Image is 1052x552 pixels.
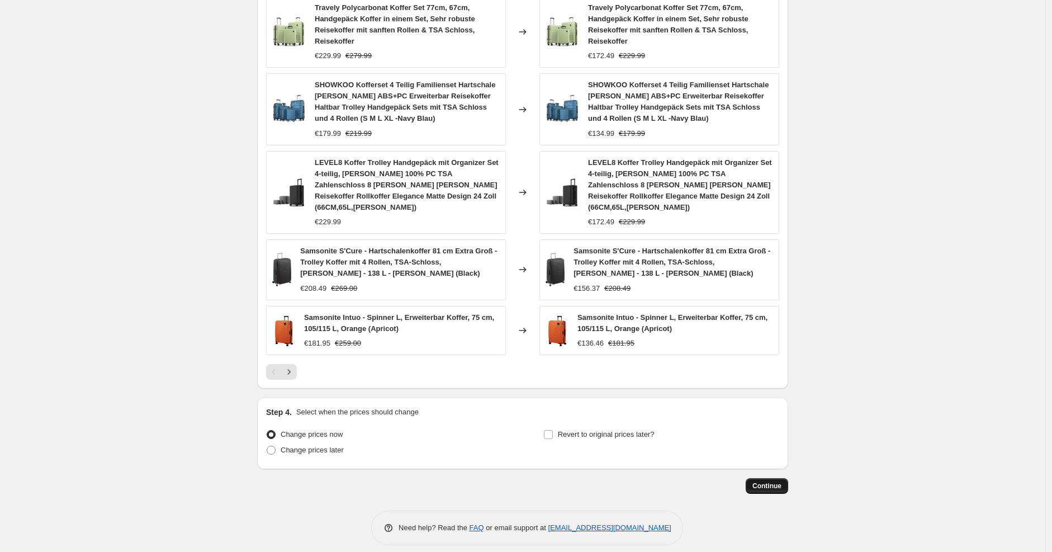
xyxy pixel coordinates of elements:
[345,50,372,62] strike: €279.99
[315,50,341,62] div: €229.99
[315,216,341,228] div: €229.99
[272,176,306,209] img: 61Rm8oRUrCL_80x.jpg
[577,313,767,333] span: Samsonite Intuo - Spinner L, Erweiterbar Koffer, 75 cm, 105/115 L, Orange (Apricot)
[577,338,604,349] div: €136.46
[588,3,748,45] span: Travely Polycarbonat Koffer Set 77cm, 67cm, Handgepäck Koffer in einem Set, Sehr robuste Reisekof...
[296,407,419,418] p: Select when the prices should change
[619,128,645,139] strike: €179.99
[548,523,671,532] a: [EMAIL_ADDRESS][DOMAIN_NAME]
[266,407,292,418] h2: Step 4.
[484,523,548,532] span: or email support at
[588,81,769,122] span: SHOWKOO Kofferset 4 Teilig Familienset Hartschale [PERSON_NAME] ABS+PC Erweiterbar Reisekoffer Ha...
[331,283,357,294] strike: €269.00
[304,338,330,349] div: €181.95
[546,314,568,347] img: 71Kq2Ask69L_80x.jpg
[315,81,495,122] span: SHOWKOO Kofferset 4 Teilig Familienset Hartschale [PERSON_NAME] ABS+PC Erweiterbar Reisekoffer Ha...
[300,283,326,294] div: €208.49
[315,128,341,139] div: €179.99
[546,253,565,286] img: 71X_oPdFHrL_80x.jpg
[546,15,579,49] img: 71WszVch-1L_80x.jpg
[546,176,579,209] img: 61Rm8oRUrCL_80x.jpg
[752,482,781,490] span: Continue
[619,50,645,62] strike: €229.99
[272,15,306,49] img: 71WszVch-1L_80x.jpg
[304,313,494,333] span: Samsonite Intuo - Spinner L, Erweiterbar Koffer, 75 cm, 105/115 L, Orange (Apricot)
[604,283,631,294] strike: €208.49
[588,216,614,228] div: €172.49
[619,216,645,228] strike: €229.99
[470,523,484,532] a: FAQ
[272,93,306,126] img: 81KK-18HdJL_80x.jpg
[345,128,372,139] strike: €219.99
[281,430,343,438] span: Change prices now
[335,338,361,349] strike: €259.00
[281,446,344,454] span: Change prices later
[266,364,297,380] nav: Pagination
[746,478,788,494] button: Continue
[272,314,295,347] img: 71Kq2Ask69L_80x.jpg
[315,158,499,211] span: LEVEL8 Koffer Trolley Handgepäck mit Organizer Set 4-teilig, [PERSON_NAME] 100% PC TSA Zahlenschl...
[315,3,475,45] span: Travely Polycarbonat Koffer Set 77cm, 67cm, Handgepäck Koffer in einem Set, Sehr robuste Reisekof...
[272,253,291,286] img: 71X_oPdFHrL_80x.jpg
[546,93,579,126] img: 81KK-18HdJL_80x.jpg
[608,338,634,349] strike: €181.95
[281,364,297,380] button: Next
[588,128,614,139] div: €134.99
[574,283,600,294] div: €156.37
[588,50,614,62] div: €172.49
[300,247,497,277] span: Samsonite S'Cure - Hartschalenkoffer 81 cm Extra Groß - Trolley Koffer mit 4 Rollen, TSA-Schloss,...
[399,523,470,532] span: Need help? Read the
[558,430,655,438] span: Revert to original prices later?
[588,158,772,211] span: LEVEL8 Koffer Trolley Handgepäck mit Organizer Set 4-teilig, [PERSON_NAME] 100% PC TSA Zahlenschl...
[574,247,770,277] span: Samsonite S'Cure - Hartschalenkoffer 81 cm Extra Groß - Trolley Koffer mit 4 Rollen, TSA-Schloss,...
